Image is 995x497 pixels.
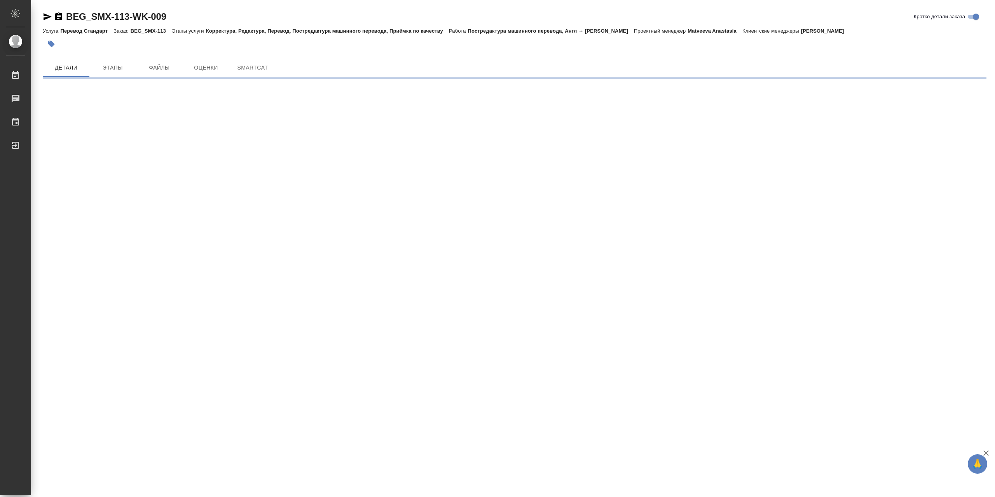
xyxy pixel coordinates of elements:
[234,63,271,73] span: SmartCat
[688,28,742,34] p: Matveeva Anastasia
[47,63,85,73] span: Детали
[60,28,113,34] p: Перевод Стандарт
[94,63,131,73] span: Этапы
[113,28,130,34] p: Заказ:
[449,28,468,34] p: Работа
[172,28,206,34] p: Этапы услуги
[468,28,634,34] p: Постредактура машинного перевода, Англ → [PERSON_NAME]
[43,12,52,21] button: Скопировать ссылку для ЯМессенджера
[801,28,850,34] p: [PERSON_NAME]
[914,13,965,21] span: Кратко детали заказа
[968,454,987,474] button: 🙏
[187,63,225,73] span: Оценки
[742,28,801,34] p: Клиентские менеджеры
[206,28,449,34] p: Корректура, Редактура, Перевод, Постредактура машинного перевода, Приёмка по качеству
[66,11,166,22] a: BEG_SMX-113-WK-009
[54,12,63,21] button: Скопировать ссылку
[971,456,984,472] span: 🙏
[43,35,60,52] button: Добавить тэг
[141,63,178,73] span: Файлы
[131,28,172,34] p: BEG_SMX-113
[634,28,688,34] p: Проектный менеджер
[43,28,60,34] p: Услуга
